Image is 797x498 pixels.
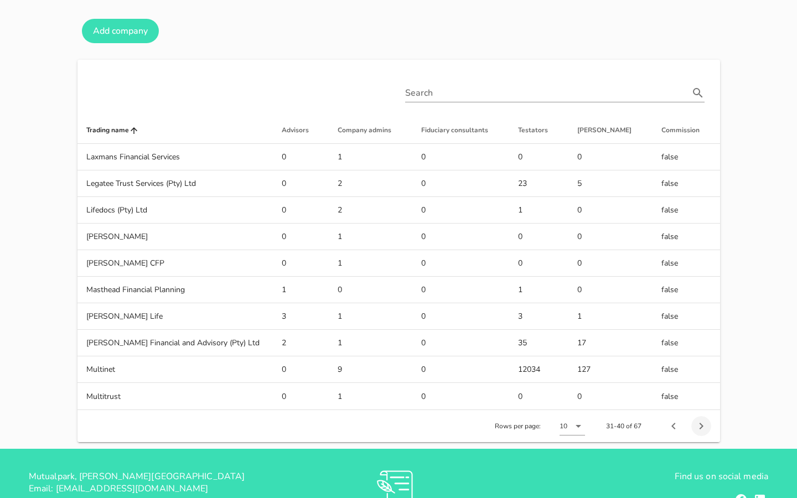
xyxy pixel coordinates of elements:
td: 0 [509,250,568,277]
td: 2 [329,170,412,197]
td: 1 [329,330,412,356]
td: 0 [273,224,329,250]
span: [PERSON_NAME] [577,126,632,134]
span: Add company [92,25,148,37]
div: Rows per page: [495,410,585,442]
td: 0 [412,383,509,409]
td: 0 [412,250,509,277]
td: 1 [329,303,412,330]
div: 10 [560,421,567,431]
th: Advisors: Not sorted. Activate to sort ascending. [273,117,329,144]
button: Previous page [664,416,684,436]
td: false [653,197,720,224]
td: 1 [329,250,412,277]
td: 1 [509,277,568,303]
th: Fiduciary consultants: Not sorted. Activate to sort ascending. [412,117,509,144]
td: 0 [568,144,653,170]
td: false [653,250,720,277]
td: 0 [509,224,568,250]
td: 0 [273,197,329,224]
span: Trading name [86,126,129,134]
td: false [653,330,720,356]
td: 1 [329,383,412,409]
td: 1 [273,277,329,303]
td: false [653,170,720,197]
p: Find us on social media [522,470,768,483]
td: 0 [273,356,329,383]
td: [PERSON_NAME] Life [77,303,273,330]
td: 1 [509,197,568,224]
td: 0 [412,170,509,197]
span: Advisors [282,126,309,134]
td: 0 [412,144,509,170]
th: Trading name: Sorted ascending. Activate to sort descending. [77,117,273,144]
td: 1 [568,303,653,330]
td: Legatee Trust Services (Pty) Ltd [77,170,273,197]
td: 0 [412,303,509,330]
td: 5 [568,170,653,197]
td: 1 [329,224,412,250]
td: 0 [568,383,653,409]
td: Lifedocs (Pty) Ltd [77,197,273,224]
td: 0 [412,277,509,303]
td: 0 [568,224,653,250]
td: 0 [273,170,329,197]
td: false [653,144,720,170]
td: 23 [509,170,568,197]
td: 3 [273,303,329,330]
td: 0 [509,144,568,170]
span: Company admins [338,126,391,134]
td: 0 [273,250,329,277]
button: Add company [82,19,159,43]
td: 0 [568,277,653,303]
span: Fiduciary consultants [421,126,488,134]
td: 0 [273,383,329,409]
td: 1 [329,144,412,170]
td: 0 [273,144,329,170]
td: 9 [329,356,412,383]
td: 0 [412,197,509,224]
td: 2 [273,330,329,356]
span: Commission [661,126,700,134]
td: false [653,303,720,330]
td: 0 [568,250,653,277]
td: 0 [509,383,568,409]
td: 35 [509,330,568,356]
td: Multinet [77,356,273,383]
span: Mutualpark, [PERSON_NAME][GEOGRAPHIC_DATA] [29,470,245,483]
td: Multitrust [77,383,273,409]
span: Email: [EMAIL_ADDRESS][DOMAIN_NAME] [29,483,209,495]
th: Company admins: Not sorted. Activate to sort ascending. [329,117,412,144]
td: 0 [412,356,509,383]
td: [PERSON_NAME] [77,224,273,250]
td: [PERSON_NAME] CFP [77,250,273,277]
td: 0 [412,330,509,356]
td: 12034 [509,356,568,383]
td: 3 [509,303,568,330]
div: 31-40 of 67 [606,421,641,431]
td: false [653,383,720,409]
td: 127 [568,356,653,383]
td: false [653,224,720,250]
th: Commission: Not sorted. Activate to sort ascending. [653,117,720,144]
td: false [653,277,720,303]
th: Testators: Not sorted. Activate to sort ascending. [509,117,568,144]
td: 0 [412,224,509,250]
td: false [653,356,720,383]
td: Masthead Financial Planning [77,277,273,303]
td: Laxmans Financial Services [77,144,273,170]
span: Testators [518,126,548,134]
div: 10Rows per page: [560,417,585,435]
th: Wills: Not sorted. Activate to sort ascending. [568,117,653,144]
td: [PERSON_NAME] Financial and Advisory (Pty) Ltd [77,330,273,356]
td: 0 [568,197,653,224]
button: Next page [691,416,711,436]
td: 2 [329,197,412,224]
td: 17 [568,330,653,356]
td: 0 [329,277,412,303]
